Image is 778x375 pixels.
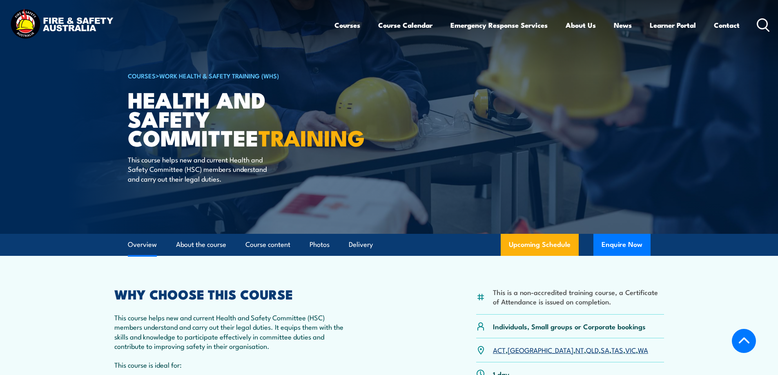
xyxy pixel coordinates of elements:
a: Learner Portal [650,14,696,36]
a: Emergency Response Services [450,14,548,36]
button: Enquire Now [593,234,651,256]
a: [GEOGRAPHIC_DATA] [508,345,573,355]
a: Upcoming Schedule [501,234,579,256]
a: VIC [625,345,636,355]
p: This course helps new and current Health and Safety Committee (HSC) members understand and carry ... [114,313,353,351]
a: About the course [176,234,226,255]
a: Course Calendar [378,14,432,36]
p: This course helps new and current Health and Safety Committee (HSC) members understand and carry ... [128,155,277,183]
a: Courses [334,14,360,36]
p: This course is ideal for: [114,360,353,369]
p: Individuals, Small groups or Corporate bookings [493,322,646,331]
a: Work Health & Safety Training (WHS) [159,71,279,80]
a: About Us [566,14,596,36]
a: Photos [310,234,330,255]
a: COURSES [128,71,156,80]
a: ACT [493,345,506,355]
a: Contact [714,14,740,36]
a: TAS [611,345,623,355]
a: Delivery [349,234,373,255]
a: News [614,14,632,36]
li: This is a non-accredited training course, a Certificate of Attendance is issued on completion. [493,287,664,306]
a: Overview [128,234,157,255]
a: NT [575,345,584,355]
a: Course content [245,234,290,255]
strong: TRAINING [259,120,365,154]
h1: Health and Safety Committee [128,90,330,147]
p: , , , , , , , [493,345,648,355]
a: QLD [586,345,599,355]
h6: > [128,71,330,80]
a: WA [638,345,648,355]
a: SA [601,345,609,355]
h2: WHY CHOOSE THIS COURSE [114,288,353,300]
